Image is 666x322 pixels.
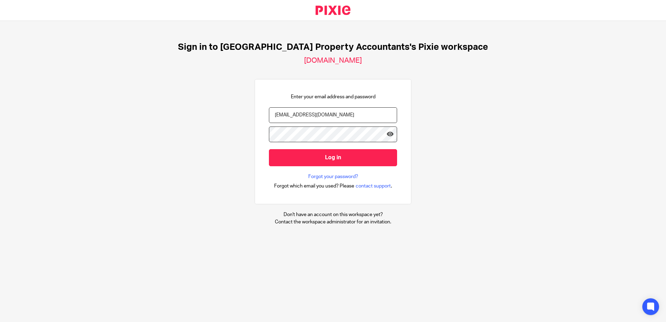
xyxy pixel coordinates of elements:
[308,173,358,180] a: Forgot your password?
[269,107,397,123] input: name@example.com
[291,93,375,100] p: Enter your email address and password
[275,219,391,225] p: Contact the workspace administrator for an invitation.
[274,182,392,190] div: .
[275,211,391,218] p: Don't have an account on this workspace yet?
[269,149,397,166] input: Log in
[356,183,391,190] span: contact support
[274,183,354,190] span: Forgot which email you used? Please
[304,56,362,65] h2: [DOMAIN_NAME]
[178,42,488,53] h1: Sign in to [GEOGRAPHIC_DATA] Property Accountants's Pixie workspace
